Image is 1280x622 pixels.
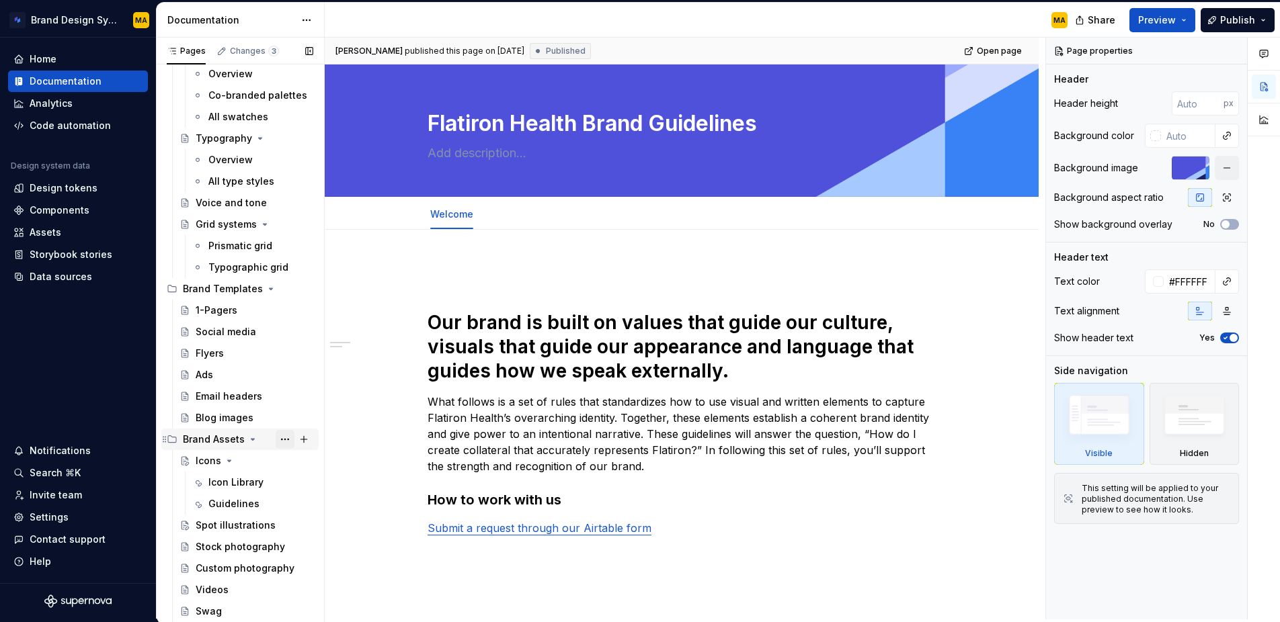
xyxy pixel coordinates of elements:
[174,579,319,601] a: Videos
[8,440,148,461] button: Notifications
[1054,364,1128,377] div: Side navigation
[196,196,267,210] div: Voice and tone
[1164,269,1215,294] input: Auto
[1085,448,1113,459] div: Visible
[8,529,148,550] button: Contact support
[135,15,147,26] div: MA
[174,536,319,558] a: Stock photography
[196,411,253,425] div: Blog images
[196,132,252,145] div: Typography
[546,46,586,56] span: Published
[8,244,148,265] a: Storybook stories
[1201,8,1275,32] button: Publish
[30,226,61,239] div: Assets
[44,594,112,608] svg: Supernova Logo
[196,218,257,231] div: Grid systems
[196,304,237,317] div: 1-Pagers
[208,497,259,510] div: Guidelines
[208,476,264,489] div: Icon Library
[208,153,253,167] div: Overview
[8,484,148,506] a: Invite team
[167,46,206,56] div: Pages
[960,42,1028,60] a: Open page
[1172,91,1224,116] input: Auto
[977,46,1022,56] span: Open page
[196,562,294,575] div: Custom photography
[187,235,319,257] a: Prismatic grid
[196,454,221,468] div: Icons
[196,519,276,532] div: Spot illustrations
[174,214,319,235] a: Grid systems
[196,540,285,553] div: Stock photography
[8,222,148,243] a: Assets
[187,149,319,171] a: Overview
[1220,13,1255,27] span: Publish
[8,93,148,114] a: Analytics
[30,488,82,502] div: Invite team
[187,106,319,128] a: All swatches
[335,46,403,56] span: [PERSON_NAME]
[8,177,148,199] a: Design tokens
[268,46,279,56] span: 3
[1054,73,1088,86] div: Header
[174,300,319,321] a: 1-Pagers
[174,321,319,343] a: Social media
[187,85,319,106] a: Co-branded palettes
[183,282,263,296] div: Brand Templates
[1054,191,1164,204] div: Background aspect ratio
[8,266,148,287] a: Data sources
[1054,161,1138,175] div: Background image
[8,551,148,572] button: Help
[30,75,102,88] div: Documentation
[430,208,473,220] a: Welcome
[187,63,319,85] a: Overview
[196,605,222,618] div: Swag
[3,5,153,34] button: Brand Design SystemMA
[174,515,319,536] a: Spot illustrations
[30,204,89,217] div: Components
[187,493,319,515] a: Guidelines
[1054,129,1134,142] div: Background color
[174,558,319,579] a: Custom photography
[1161,124,1215,148] input: Auto
[161,429,319,450] div: Brand Assets
[9,12,26,28] img: d4286e81-bf2d-465c-b469-1298f2b8eabd.png
[1054,97,1118,110] div: Header height
[1224,98,1234,109] p: px
[30,52,56,66] div: Home
[30,466,81,480] div: Search ⌘K
[30,248,112,261] div: Storybook stories
[30,533,106,546] div: Contact support
[196,368,213,382] div: Ads
[405,46,524,56] div: published this page on [DATE]
[425,199,479,228] div: Welcome
[230,46,279,56] div: Changes
[208,239,272,253] div: Prismatic grid
[30,270,92,283] div: Data sources
[1082,483,1230,515] div: This setting will be applied to your published documentation. Use preview to see how it looks.
[1199,332,1215,343] label: Yes
[30,119,111,132] div: Code automation
[428,490,936,509] h3: How to work with us
[183,433,245,446] div: Brand Assets
[208,110,268,124] div: All swatches
[196,347,224,360] div: Flyers
[30,97,73,110] div: Analytics
[1054,331,1133,345] div: Show header text
[187,171,319,192] a: All type styles
[425,107,933,140] textarea: Flatiron Health Brand Guidelines
[196,325,256,339] div: Social media
[208,67,253,81] div: Overview
[1054,304,1119,318] div: Text alignment
[8,71,148,92] a: Documentation
[187,472,319,493] a: Icon Library
[1129,8,1195,32] button: Preview
[8,462,148,484] button: Search ⌘K
[174,386,319,407] a: Email headers
[8,199,148,221] a: Components
[196,390,262,403] div: Email headers
[428,310,936,383] h1: Our brand is built on values that guide our culture, visuals that guide our appearance and langua...
[30,444,91,457] div: Notifications
[174,407,319,429] a: Blog images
